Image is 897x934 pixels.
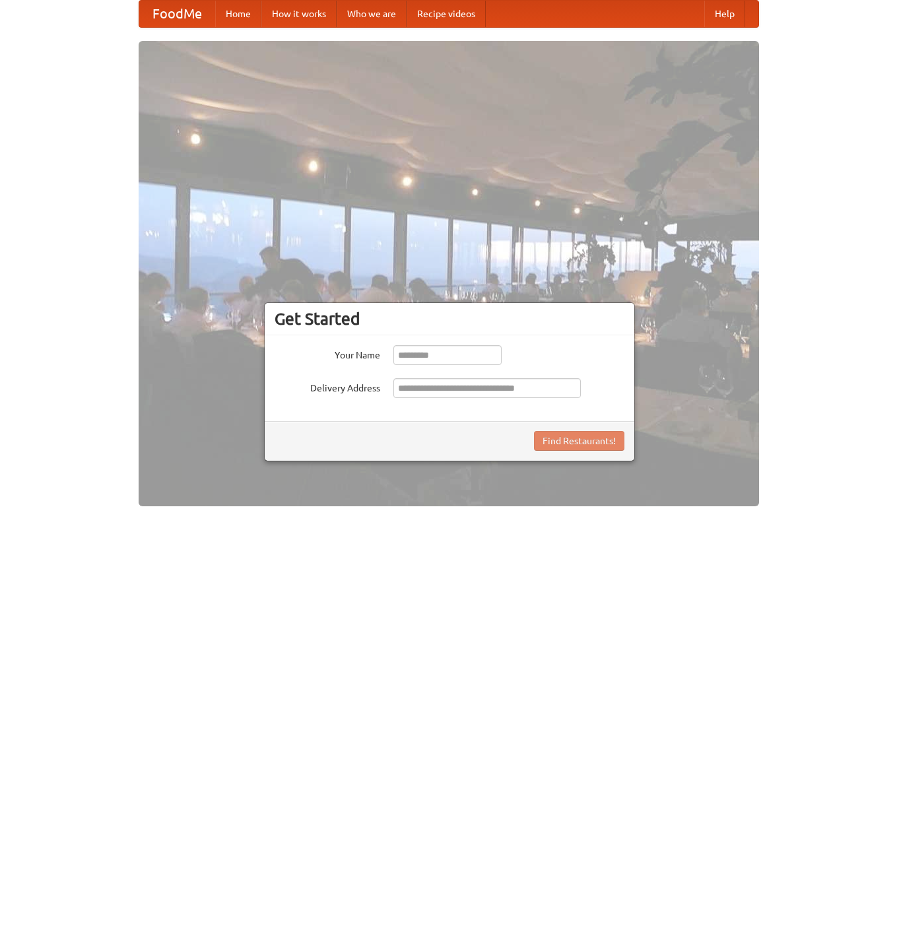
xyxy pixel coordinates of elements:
[337,1,407,27] a: Who we are
[275,309,624,329] h3: Get Started
[407,1,486,27] a: Recipe videos
[534,431,624,451] button: Find Restaurants!
[215,1,261,27] a: Home
[275,345,380,362] label: Your Name
[275,378,380,395] label: Delivery Address
[261,1,337,27] a: How it works
[139,1,215,27] a: FoodMe
[704,1,745,27] a: Help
